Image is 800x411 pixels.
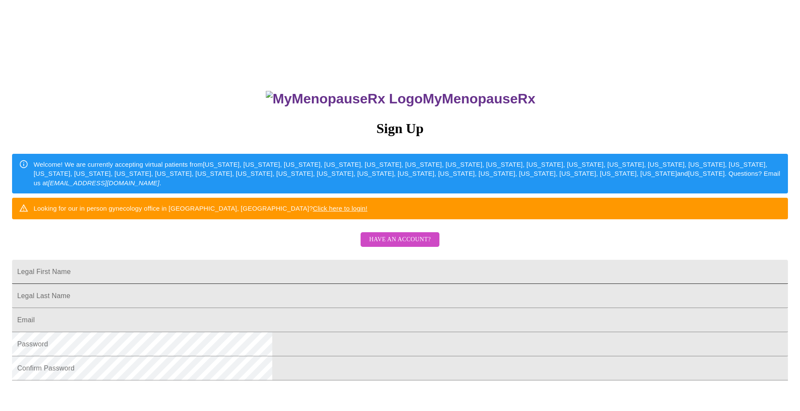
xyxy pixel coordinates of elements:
button: Have an account? [361,232,439,247]
h3: MyMenopauseRx [13,91,788,107]
a: Have an account? [358,241,442,249]
a: Click here to login! [313,205,367,212]
em: [EMAIL_ADDRESS][DOMAIN_NAME] [48,179,159,187]
div: Welcome! We are currently accepting virtual patients from [US_STATE], [US_STATE], [US_STATE], [US... [34,156,781,191]
img: MyMenopauseRx Logo [266,91,423,107]
div: Looking for our in person gynecology office in [GEOGRAPHIC_DATA], [GEOGRAPHIC_DATA]? [34,200,367,216]
h3: Sign Up [12,121,788,137]
span: Have an account? [369,234,431,245]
